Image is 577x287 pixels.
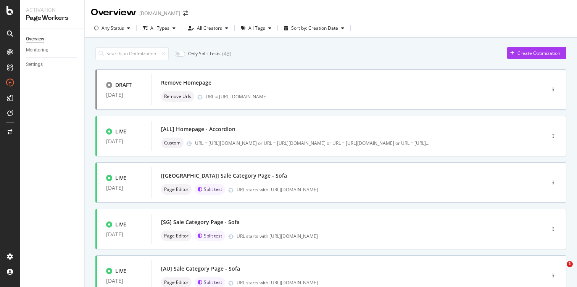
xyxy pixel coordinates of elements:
div: [[GEOGRAPHIC_DATA]] Sale Category Page - Sofa [161,172,287,180]
div: All Tags [248,26,265,30]
span: Custom [164,141,181,145]
div: ( 43 ) [222,50,231,58]
div: brand label [195,231,225,241]
div: PageWorkers [26,14,78,22]
div: [DATE] [106,92,142,98]
div: LIVE [115,221,126,228]
div: LIVE [115,267,126,275]
span: 1 [567,261,573,267]
span: Page Editor [164,280,189,285]
div: Sort by: Creation Date [291,26,338,30]
a: Overview [26,35,79,43]
div: neutral label [161,231,192,241]
div: All Types [150,26,169,30]
span: Split test [204,280,222,285]
div: [DATE] [106,278,142,284]
input: Search an Optimization [95,47,169,60]
div: Only Split Tests [188,50,221,57]
div: [DATE] [106,231,142,237]
div: neutral label [161,184,192,195]
iframe: Intercom live chat [551,261,569,279]
div: URL starts with [URL][DOMAIN_NAME] [237,186,513,193]
div: LIVE [115,174,126,182]
div: [SG] Sale Category Page - Sofa [161,218,240,226]
span: ... [426,140,429,146]
div: Monitoring [26,46,48,54]
div: [DATE] [106,138,142,144]
div: arrow-right-arrow-left [183,11,188,16]
div: Any Status [102,26,124,30]
button: Create Optimization [507,47,566,59]
button: Sort by: Creation Date [281,22,347,34]
div: Activation [26,6,78,14]
span: Remove Urls [164,94,191,99]
div: All Creators [197,26,222,30]
span: Split test [204,234,222,238]
div: DRAFT [115,81,132,89]
div: Overview [91,6,136,19]
div: neutral label [161,138,184,148]
div: Settings [26,61,43,69]
div: URL starts with [URL][DOMAIN_NAME] [237,279,513,286]
div: URL = [URL][DOMAIN_NAME] [206,93,513,100]
span: Split test [204,187,222,192]
div: [ALL] Homepage - Accordion [161,125,235,133]
div: [DATE] [106,185,142,191]
div: LIVE [115,128,126,135]
div: [AU] Sale Category Page - Sofa [161,265,240,273]
div: Overview [26,35,44,43]
a: Settings [26,61,79,69]
div: Remove Homepage [161,79,211,87]
button: All Tags [238,22,274,34]
div: Create Optimization [517,50,560,56]
button: All Creators [185,22,231,34]
span: Page Editor [164,234,189,238]
div: brand label [195,184,225,195]
button: All Types [140,22,179,34]
span: Page Editor [164,187,189,192]
div: neutral label [161,91,194,102]
a: Monitoring [26,46,79,54]
div: [DOMAIN_NAME] [139,10,180,17]
div: URL starts with [URL][DOMAIN_NAME] [237,233,513,239]
button: Any Status [91,22,133,34]
div: URL = [URL][DOMAIN_NAME] or URL = [URL][DOMAIN_NAME] or URL = [URL][DOMAIN_NAME] or URL = [URL] [195,140,429,146]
